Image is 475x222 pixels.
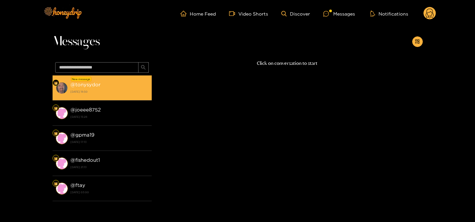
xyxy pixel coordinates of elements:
img: conversation [56,82,68,94]
strong: [DATE] 17:13 [70,139,148,145]
strong: @ joeee8752 [70,107,101,112]
span: home [180,11,190,17]
strong: @ ftay [70,182,85,188]
strong: @ fishedout1 [70,157,100,163]
img: Fan Level [54,81,58,85]
img: conversation [56,107,68,119]
div: Messages [323,10,355,18]
img: Fan Level [54,131,58,135]
img: conversation [56,132,68,144]
span: video-camera [229,11,238,17]
button: appstore-add [412,36,423,47]
img: conversation [56,157,68,169]
img: Fan Level [54,182,58,186]
a: Discover [281,11,310,17]
span: appstore-add [415,39,420,45]
button: search [138,62,149,73]
p: Click on conversation to start [152,60,423,67]
strong: [DATE] 18:50 [70,89,148,95]
button: Notifications [368,10,410,17]
span: search [141,65,146,70]
strong: [DATE] 15:28 [70,114,148,120]
strong: [DATE] 03:00 [70,189,148,195]
div: New message [71,77,92,81]
span: Messages [53,34,100,50]
img: conversation [56,183,68,195]
strong: @ gpma19 [70,132,95,138]
strong: @ tonysydor [70,82,100,87]
a: Home Feed [180,11,216,17]
img: Fan Level [54,106,58,110]
img: Fan Level [54,156,58,160]
a: Video Shorts [229,11,268,17]
strong: [DATE] 21:13 [70,164,148,170]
